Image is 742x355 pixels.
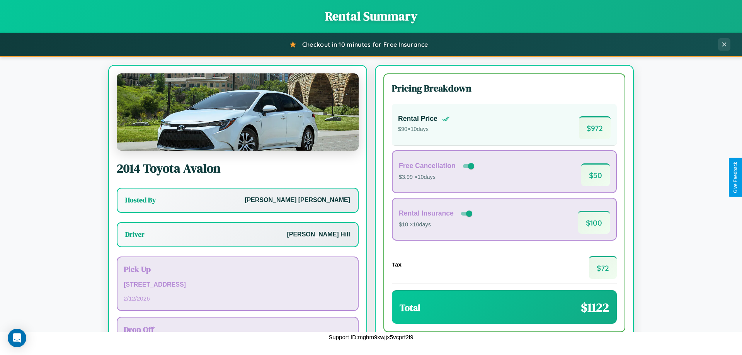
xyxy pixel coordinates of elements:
h3: Pricing Breakdown [392,82,617,95]
h3: Pick Up [124,263,352,275]
p: 2 / 12 / 2026 [124,293,352,304]
h4: Rental Insurance [399,209,454,217]
span: $ 72 [589,256,617,279]
p: $10 × 10 days [399,220,474,230]
h3: Drop Off [124,324,352,335]
span: $ 972 [579,116,611,139]
p: [PERSON_NAME] [PERSON_NAME] [245,195,350,206]
p: [STREET_ADDRESS] [124,279,352,290]
span: $ 100 [578,211,610,234]
img: Toyota Avalon [117,73,359,151]
h3: Total [400,301,420,314]
div: Give Feedback [733,162,738,193]
span: Checkout in 10 minutes for Free Insurance [302,41,428,48]
h4: Tax [392,261,402,268]
p: $3.99 × 10 days [399,172,476,182]
span: $ 1122 [581,299,609,316]
h3: Hosted By [125,195,156,205]
h2: 2014 Toyota Avalon [117,160,359,177]
h4: Free Cancellation [399,162,456,170]
h1: Rental Summary [8,8,734,25]
h4: Rental Price [398,115,437,123]
p: [PERSON_NAME] Hill [287,229,350,240]
div: Open Intercom Messenger [8,329,26,347]
h3: Driver [125,230,145,239]
span: $ 50 [581,163,610,186]
p: Support ID: mghm9xwjjx5vcprf2l9 [328,332,413,342]
p: $ 90 × 10 days [398,124,450,134]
